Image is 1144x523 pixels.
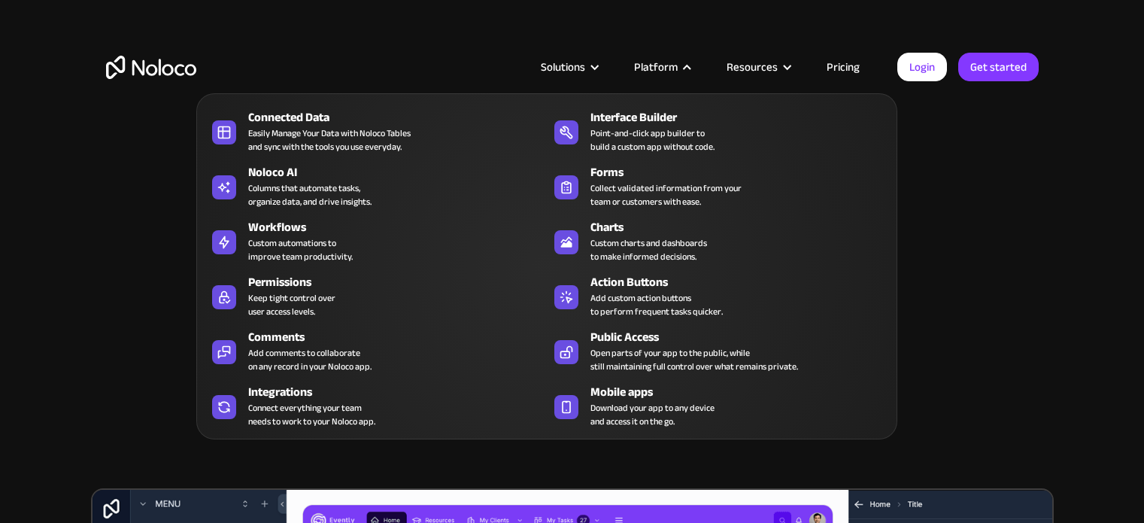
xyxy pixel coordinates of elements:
[205,325,547,376] a: CommentsAdd comments to collaborateon any record in your Noloco app.
[547,160,889,211] a: FormsCollect validated information from yourteam or customers with ease.
[590,218,896,236] div: Charts
[590,383,896,401] div: Mobile apps
[590,291,723,318] div: Add custom action buttons to perform frequent tasks quicker.
[590,126,715,154] div: Point-and-click app builder to build a custom app without code.
[590,328,896,346] div: Public Access
[590,401,715,428] span: Download your app to any device and access it on the go.
[248,401,375,428] div: Connect everything your team needs to work to your Noloco app.
[897,53,947,81] a: Login
[205,215,547,266] a: WorkflowsCustom automations toimprove team productivity.
[590,108,896,126] div: Interface Builder
[634,57,678,77] div: Platform
[205,160,547,211] a: Noloco AIColumns that automate tasks,organize data, and drive insights.
[590,236,707,263] div: Custom charts and dashboards to make informed decisions.
[547,215,889,266] a: ChartsCustom charts and dashboardsto make informed decisions.
[615,57,708,77] div: Platform
[248,126,411,154] div: Easily Manage Your Data with Noloco Tables and sync with the tools you use everyday.
[547,270,889,321] a: Action ButtonsAdd custom action buttonsto perform frequent tasks quicker.
[522,57,615,77] div: Solutions
[248,328,554,346] div: Comments
[248,218,554,236] div: Workflows
[708,57,808,77] div: Resources
[547,380,889,431] a: Mobile appsDownload your app to any deviceand access it on the go.
[248,236,353,263] div: Custom automations to improve team productivity.
[727,57,778,77] div: Resources
[590,181,742,208] div: Collect validated information from your team or customers with ease.
[541,57,585,77] div: Solutions
[205,380,547,431] a: IntegrationsConnect everything your teamneeds to work to your Noloco app.
[590,346,798,373] div: Open parts of your app to the public, while still maintaining full control over what remains priv...
[248,383,554,401] div: Integrations
[106,155,1039,275] h2: Business Apps for Teams
[248,163,554,181] div: Noloco AI
[205,105,547,157] a: Connected DataEasily Manage Your Data with Noloco Tablesand sync with the tools you use everyday.
[248,273,554,291] div: Permissions
[106,56,196,79] a: home
[590,163,896,181] div: Forms
[547,105,889,157] a: Interface BuilderPoint-and-click app builder tobuild a custom app without code.
[248,346,372,373] div: Add comments to collaborate on any record in your Noloco app.
[205,270,547,321] a: PermissionsKeep tight control overuser access levels.
[248,291,335,318] div: Keep tight control over user access levels.
[590,273,896,291] div: Action Buttons
[248,181,372,208] div: Columns that automate tasks, organize data, and drive insights.
[196,72,897,439] nav: Platform
[958,53,1039,81] a: Get started
[248,108,554,126] div: Connected Data
[547,325,889,376] a: Public AccessOpen parts of your app to the public, whilestill maintaining full control over what ...
[808,57,878,77] a: Pricing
